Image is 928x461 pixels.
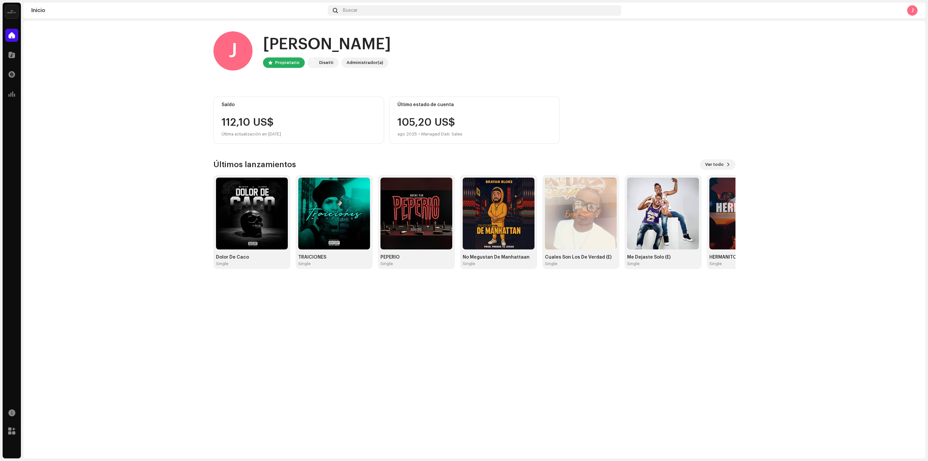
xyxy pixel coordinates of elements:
img: a8f7f09c-5da0-4ecf-9dc5-9f5a21a5b8cc [380,178,452,249]
img: 02a7c2d3-3c89-4098-b12f-2ff2945c95ee [5,5,18,18]
div: ago 2025 [397,130,417,138]
div: Single [298,261,311,266]
div: Managed Distr. Sales [421,130,462,138]
div: Inicio [31,8,325,13]
div: J [907,5,918,16]
div: Último estado de cuenta [397,102,552,107]
button: Ver todo [700,159,735,170]
div: Saldo [222,102,376,107]
img: b9558934-708a-4e11-9824-d4bb81e67520 [463,178,534,249]
span: Buscar [343,8,358,13]
div: Me Dejaste Solo (E) [627,255,699,260]
img: fbac9466-eff7-4dfd-b62f-c2f7d769e0e2 [709,178,781,249]
re-o-card-value: Último estado de cuenta [389,97,560,144]
div: Single [463,261,475,266]
div: Single [627,261,640,266]
img: f5a899b2-ec46-4656-ac4d-6e5650f2de93 [627,178,699,249]
div: Single [380,261,393,266]
img: 72fbaae0-653c-4f76-82ce-a6c4df21c47d [216,178,288,249]
div: Single [216,261,228,266]
re-o-card-value: Saldo [213,97,384,144]
div: HERMANITOS [709,255,781,260]
div: TRAICIONES [298,255,370,260]
div: Administrador(a) [347,59,383,67]
div: Propietario [275,59,300,67]
img: 5beb65d3-84b3-44c7-8419-250d795afa40 [298,178,370,249]
div: Single [709,261,722,266]
img: 4cfb783f-4f99-440b-a7cc-1e227cc5f536 [545,178,617,249]
div: Última actualización en [DATE] [222,130,376,138]
div: [PERSON_NAME] [263,34,391,55]
div: J [213,31,253,71]
div: Dolor De Caco [216,255,288,260]
div: Single [545,261,557,266]
div: Disetti [319,59,333,67]
div: • [418,130,420,138]
div: PEPERIO [380,255,452,260]
div: Cuales Son Los De Verdad (E) [545,255,617,260]
span: Ver todo [705,158,724,171]
h3: Últimos lanzamientos [213,159,296,170]
div: No Megustan De Manhattaan [463,255,534,260]
img: 02a7c2d3-3c89-4098-b12f-2ff2945c95ee [309,59,317,67]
